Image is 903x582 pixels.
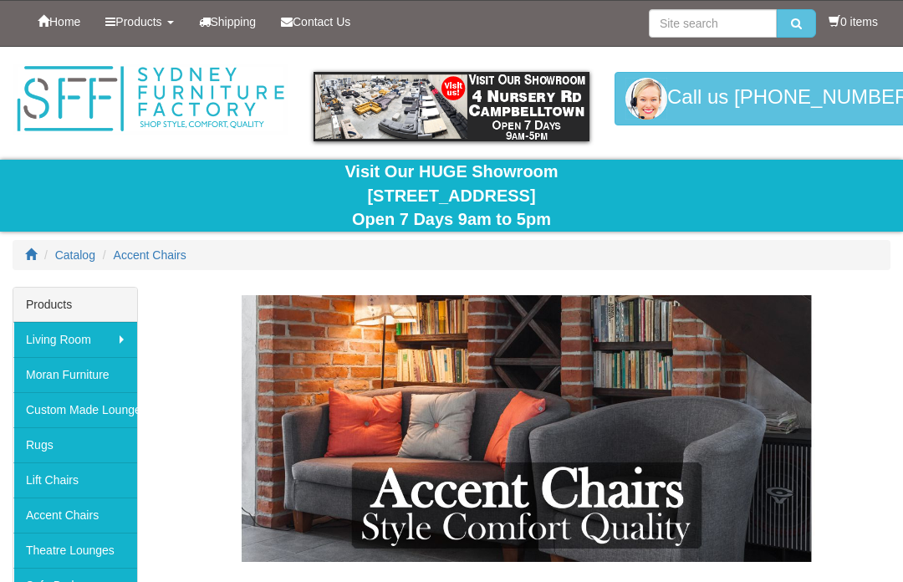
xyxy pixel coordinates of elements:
[13,288,137,322] div: Products
[49,15,80,28] span: Home
[211,15,257,28] span: Shipping
[268,1,363,43] a: Contact Us
[13,427,137,462] a: Rugs
[13,357,137,392] a: Moran Furniture
[293,15,350,28] span: Contact Us
[13,392,137,427] a: Custom Made Lounges
[13,462,137,498] a: Lift Chairs
[13,160,890,232] div: Visit Our HUGE Showroom [STREET_ADDRESS] Open 7 Days 9am to 5pm
[163,295,890,562] img: Accent Chairs
[186,1,269,43] a: Shipping
[25,1,93,43] a: Home
[93,1,186,43] a: Products
[13,322,137,357] a: Living Room
[114,248,186,262] a: Accent Chairs
[55,248,95,262] a: Catalog
[115,15,161,28] span: Products
[314,72,589,141] img: showroom.gif
[13,533,137,568] a: Theatre Lounges
[649,9,777,38] input: Site search
[13,64,288,135] img: Sydney Furniture Factory
[829,13,878,30] li: 0 items
[13,498,137,533] a: Accent Chairs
